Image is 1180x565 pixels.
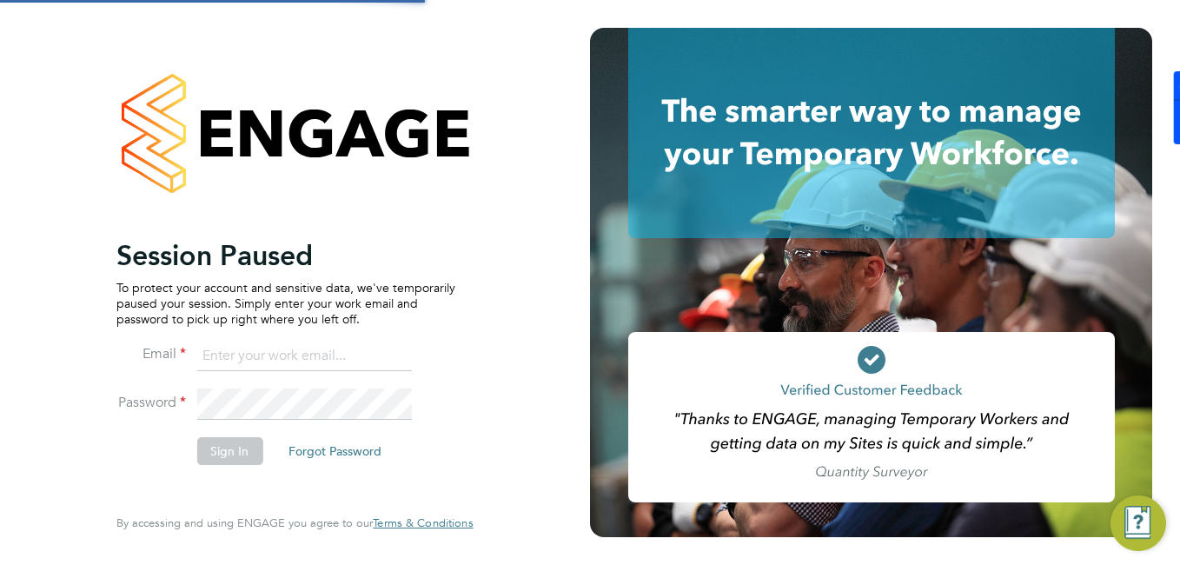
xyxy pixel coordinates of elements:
button: Forgot Password [275,437,395,465]
span: Terms & Conditions [373,515,473,530]
h2: Session Paused [116,238,455,273]
button: Sign In [196,437,262,465]
label: Password [116,394,186,412]
p: To protect your account and sensitive data, we've temporarily paused your session. Simply enter y... [116,280,455,328]
label: Email [116,345,186,363]
button: Engage Resource Center [1110,495,1166,551]
a: Terms & Conditions [373,516,473,530]
input: Enter your work email... [196,341,411,372]
span: By accessing and using ENGAGE you agree to our [116,515,473,530]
